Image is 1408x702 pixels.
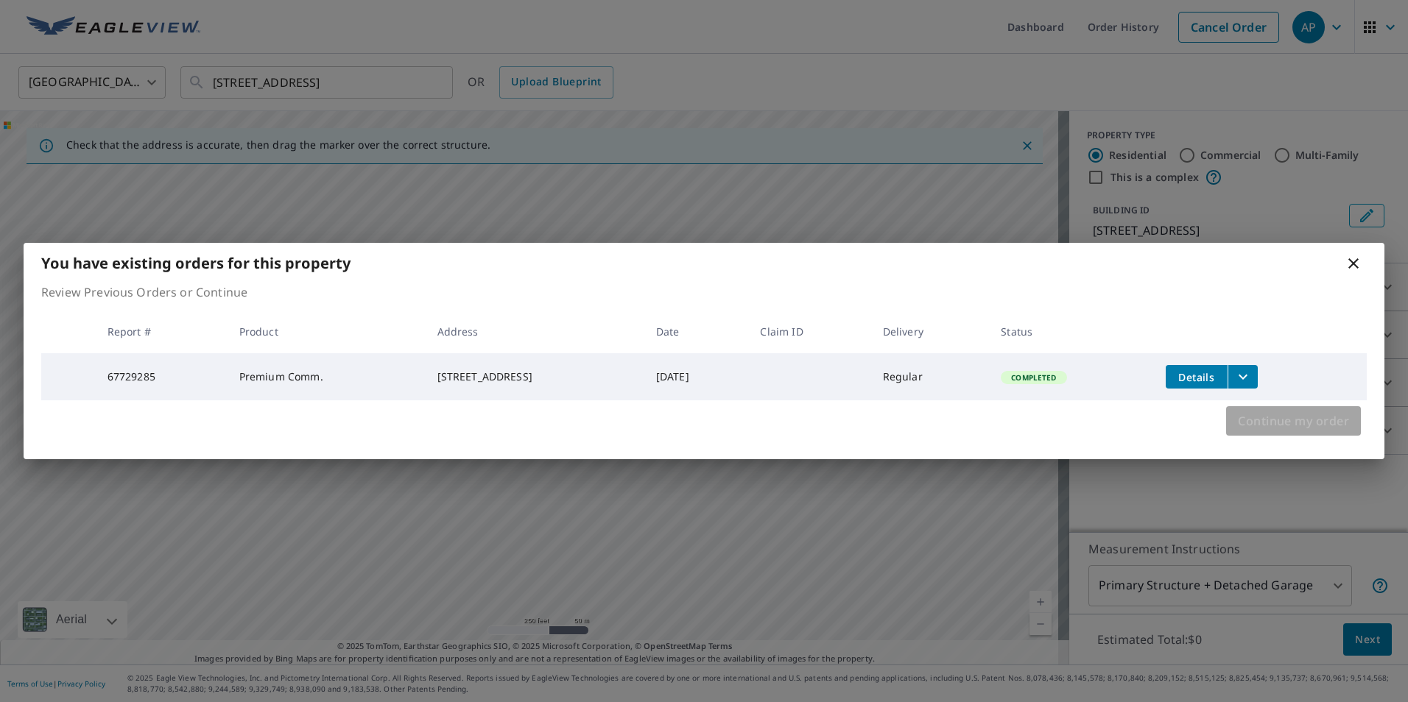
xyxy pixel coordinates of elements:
td: [DATE] [644,353,749,400]
button: filesDropdownBtn-67729285 [1228,365,1258,389]
th: Claim ID [748,310,870,353]
td: Premium Comm. [228,353,426,400]
b: You have existing orders for this property [41,253,351,273]
th: Product [228,310,426,353]
td: Regular [871,353,990,400]
span: Continue my order [1238,411,1349,431]
button: detailsBtn-67729285 [1166,365,1228,389]
th: Date [644,310,749,353]
th: Status [989,310,1154,353]
td: 67729285 [96,353,228,400]
span: Completed [1002,372,1065,383]
th: Report # [96,310,228,353]
span: Details [1175,370,1219,384]
p: Review Previous Orders or Continue [41,283,1367,301]
th: Address [426,310,644,353]
button: Continue my order [1226,406,1361,436]
th: Delivery [871,310,990,353]
div: [STREET_ADDRESS] [437,369,633,384]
